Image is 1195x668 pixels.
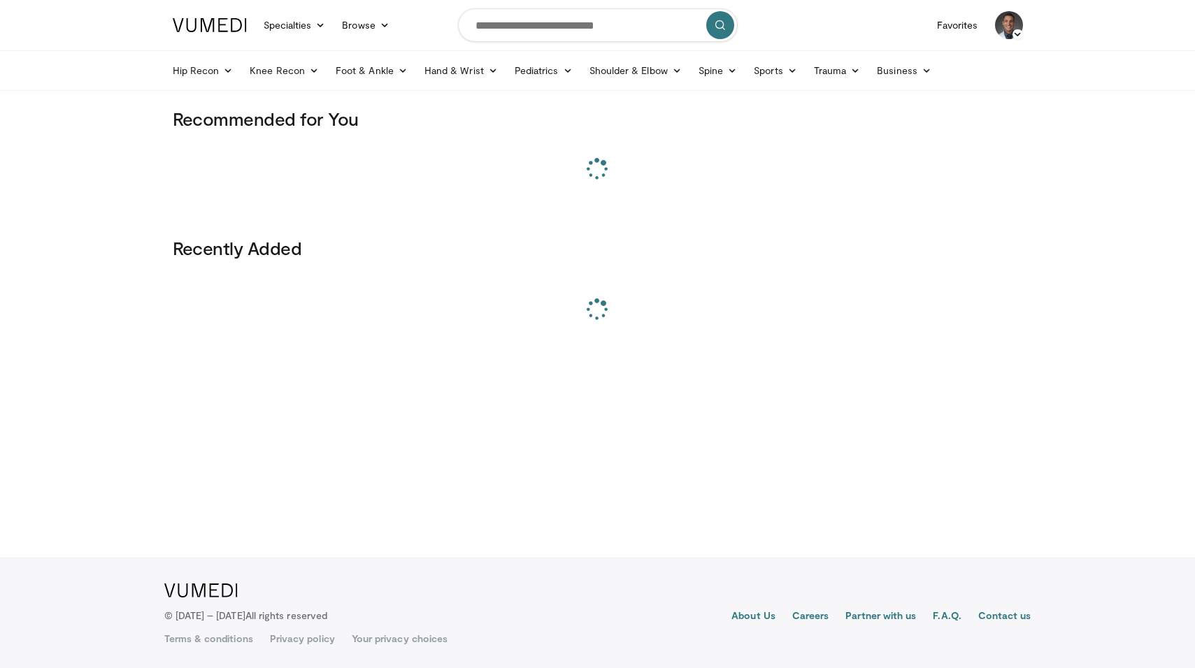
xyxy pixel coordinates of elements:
a: Foot & Ankle [327,57,416,85]
a: Partner with us [845,609,916,625]
img: VuMedi Logo [164,583,238,597]
a: F.A.Q. [933,609,961,625]
a: Hand & Wrist [416,57,506,85]
a: Privacy policy [270,632,335,646]
a: Contact us [978,609,1031,625]
a: Spine [690,57,745,85]
img: VuMedi Logo [173,18,247,32]
a: Hip Recon [164,57,242,85]
a: Favorites [929,11,987,39]
h3: Recently Added [173,237,1023,259]
a: Pediatrics [506,57,581,85]
a: Shoulder & Elbow [581,57,690,85]
a: Business [868,57,940,85]
h3: Recommended for You [173,108,1023,130]
a: About Us [731,609,775,625]
a: Your privacy choices [352,632,448,646]
a: Browse [334,11,398,39]
p: © [DATE] – [DATE] [164,609,328,623]
input: Search topics, interventions [458,8,738,42]
a: Terms & conditions [164,632,253,646]
a: Knee Recon [241,57,327,85]
a: Sports [745,57,806,85]
img: Avatar [995,11,1023,39]
span: All rights reserved [245,609,327,621]
a: Trauma [806,57,869,85]
a: Specialties [255,11,334,39]
a: Careers [792,609,829,625]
